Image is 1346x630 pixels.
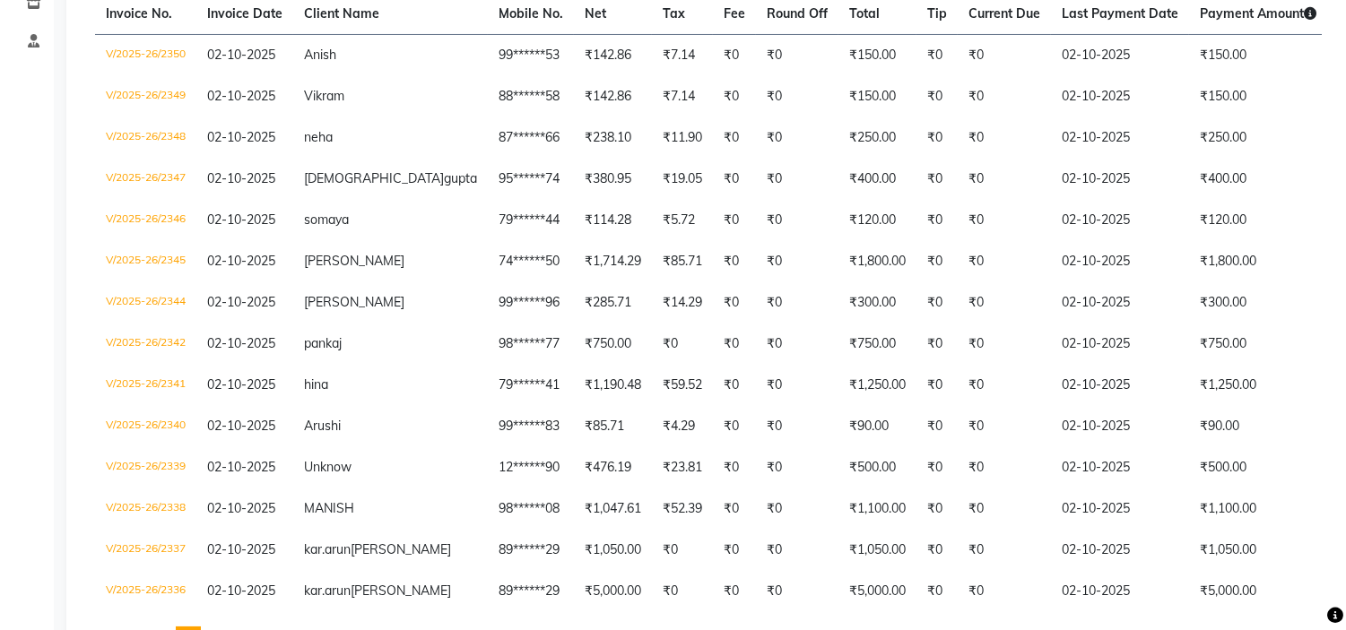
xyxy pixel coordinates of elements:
[1189,117,1327,159] td: ₹250.00
[1189,571,1327,612] td: ₹5,000.00
[499,5,563,22] span: Mobile No.
[916,200,958,241] td: ₹0
[1189,76,1327,117] td: ₹150.00
[1189,365,1327,406] td: ₹1,250.00
[1051,447,1189,488] td: 02-10-2025
[756,324,838,365] td: ₹0
[106,5,172,22] span: Invoice No.
[713,406,756,447] td: ₹0
[574,241,652,282] td: ₹1,714.29
[304,294,404,310] span: [PERSON_NAME]
[351,541,451,557] span: [PERSON_NAME]
[968,5,1040,22] span: Current Due
[713,365,756,406] td: ₹0
[574,76,652,117] td: ₹142.86
[1062,5,1178,22] span: Last Payment Date
[1189,488,1327,530] td: ₹1,100.00
[713,571,756,612] td: ₹0
[304,170,444,186] span: [DEMOGRAPHIC_DATA]
[207,5,282,22] span: Invoice Date
[756,406,838,447] td: ₹0
[713,324,756,365] td: ₹0
[958,365,1051,406] td: ₹0
[756,159,838,200] td: ₹0
[713,447,756,488] td: ₹0
[652,571,713,612] td: ₹0
[652,200,713,241] td: ₹5.72
[652,530,713,571] td: ₹0
[927,5,947,22] span: Tip
[95,488,196,530] td: V/2025-26/2338
[958,241,1051,282] td: ₹0
[95,159,196,200] td: V/2025-26/2347
[916,282,958,324] td: ₹0
[1051,241,1189,282] td: 02-10-2025
[652,76,713,117] td: ₹7.14
[207,170,275,186] span: 02-10-2025
[574,117,652,159] td: ₹238.10
[756,571,838,612] td: ₹0
[95,571,196,612] td: V/2025-26/2336
[1189,447,1327,488] td: ₹500.00
[663,5,685,22] span: Tax
[207,376,275,393] span: 02-10-2025
[574,488,652,530] td: ₹1,047.61
[838,200,916,241] td: ₹120.00
[838,241,916,282] td: ₹1,800.00
[958,34,1051,76] td: ₹0
[1051,76,1189,117] td: 02-10-2025
[207,583,275,599] span: 02-10-2025
[1189,530,1327,571] td: ₹1,050.00
[652,282,713,324] td: ₹14.29
[1051,282,1189,324] td: 02-10-2025
[207,335,275,351] span: 02-10-2025
[849,5,880,22] span: Total
[916,76,958,117] td: ₹0
[958,117,1051,159] td: ₹0
[1051,200,1189,241] td: 02-10-2025
[1189,324,1327,365] td: ₹750.00
[304,47,336,63] span: Anish
[95,324,196,365] td: V/2025-26/2342
[713,200,756,241] td: ₹0
[958,282,1051,324] td: ₹0
[207,211,275,228] span: 02-10-2025
[756,241,838,282] td: ₹0
[1189,282,1327,324] td: ₹300.00
[207,500,275,516] span: 02-10-2025
[652,324,713,365] td: ₹0
[574,447,652,488] td: ₹476.19
[916,447,958,488] td: ₹0
[95,241,196,282] td: V/2025-26/2345
[838,34,916,76] td: ₹150.00
[574,159,652,200] td: ₹380.95
[916,117,958,159] td: ₹0
[756,34,838,76] td: ₹0
[304,376,328,393] span: hina
[756,447,838,488] td: ₹0
[304,129,333,145] span: neha
[95,34,196,76] td: V/2025-26/2350
[304,253,404,269] span: [PERSON_NAME]
[574,282,652,324] td: ₹285.71
[95,365,196,406] td: V/2025-26/2341
[958,324,1051,365] td: ₹0
[652,159,713,200] td: ₹19.05
[1189,241,1327,282] td: ₹1,800.00
[1189,200,1327,241] td: ₹120.00
[207,294,275,310] span: 02-10-2025
[756,282,838,324] td: ₹0
[652,447,713,488] td: ₹23.81
[916,159,958,200] td: ₹0
[652,34,713,76] td: ₹7.14
[958,447,1051,488] td: ₹0
[1189,159,1327,200] td: ₹400.00
[1051,117,1189,159] td: 02-10-2025
[574,530,652,571] td: ₹1,050.00
[207,541,275,557] span: 02-10-2025
[652,365,713,406] td: ₹59.52
[1051,365,1189,406] td: 02-10-2025
[207,418,275,434] span: 02-10-2025
[207,459,275,475] span: 02-10-2025
[95,282,196,324] td: V/2025-26/2344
